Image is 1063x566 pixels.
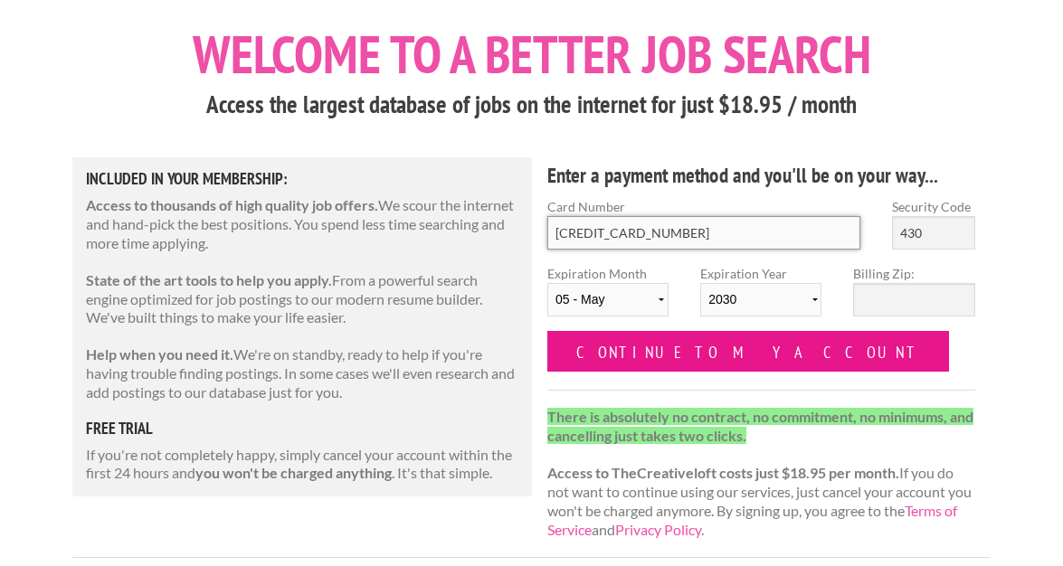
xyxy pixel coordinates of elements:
[892,197,975,216] label: Security Code
[86,171,518,187] h5: Included in Your Membership:
[86,196,378,213] strong: Access to thousands of high quality job offers.
[547,283,669,316] select: Expiration Month
[86,420,518,437] h5: free trial
[547,197,860,216] label: Card Number
[547,502,957,538] a: Terms of Service
[547,264,669,331] label: Expiration Month
[86,446,518,484] p: If you're not completely happy, simply cancel your account within the first 24 hours and . It's t...
[86,271,518,327] p: From a powerful search engine optimized for job postings to our modern resume builder. We've buil...
[547,161,975,190] h4: Enter a payment method and you'll be on your way...
[547,464,899,481] strong: Access to TheCreativeloft costs just $18.95 per month.
[86,345,518,401] p: We're on standby, ready to help if you're having trouble finding postings. In some cases we'll ev...
[72,28,991,80] h1: Welcome to a better job search
[700,264,821,331] label: Expiration Year
[72,88,991,122] h3: Access the largest database of jobs on the internet for just $18.95 / month
[547,408,973,444] strong: There is absolutely no contract, no commitment, no minimums, and cancelling just takes two clicks.
[86,196,518,252] p: We scour the internet and hand-pick the best positions. You spend less time searching and more ti...
[195,464,392,481] strong: you won't be charged anything
[615,521,701,538] a: Privacy Policy
[547,408,975,540] p: If you do not want to continue using our services, just cancel your account you won't be charged ...
[853,264,974,283] label: Billing Zip:
[86,271,332,288] strong: State of the art tools to help you apply.
[86,345,233,363] strong: Help when you need it.
[547,331,949,372] input: Continue to my account
[700,283,821,316] select: Expiration Year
